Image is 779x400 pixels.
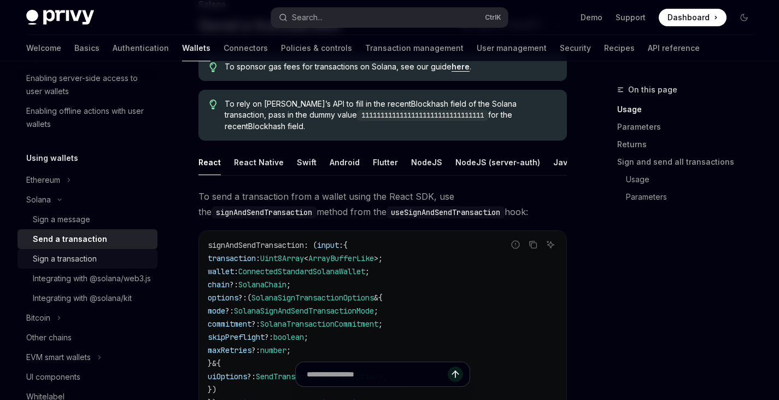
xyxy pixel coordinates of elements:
span: & [374,293,378,303]
span: : ( [304,240,317,250]
a: Basics [74,35,99,61]
a: Enabling offline actions with user wallets [17,101,157,134]
span: ArrayBufferLike [308,253,374,263]
span: signAndSendTransaction [208,240,304,250]
a: Enabling server-side access to user wallets [17,68,157,101]
div: Flutter [373,149,398,175]
a: Security [560,35,591,61]
div: Solana [26,193,51,206]
span: Dashboard [667,12,710,23]
a: Usage [617,171,762,188]
div: Sign a transaction [33,252,97,265]
div: React [198,149,221,175]
span: { [378,293,383,303]
span: On this page [628,83,677,96]
a: Connectors [224,35,268,61]
span: To send a transaction from a wallet using the React SDK, use the method from the hook: [198,189,567,219]
button: Toggle Ethereum section [17,170,157,190]
div: Swift [297,149,317,175]
span: < [304,253,308,263]
div: NodeJS (server-auth) [455,149,540,175]
button: Open search [271,8,507,27]
button: Report incorrect code [508,237,523,252]
a: Welcome [26,35,61,61]
div: Integrating with @solana/kit [33,292,132,305]
span: >; [374,253,383,263]
a: here [452,62,470,72]
span: options [208,293,238,303]
span: } [208,358,212,368]
a: Integrating with @solana/web3.js [17,269,157,288]
input: Ask a question... [307,362,448,386]
a: Send a transaction [17,229,157,249]
button: Copy the contents from the code block [526,237,540,252]
span: ; [365,266,370,276]
span: ( [247,293,251,303]
div: Enabling server-side access to user wallets [26,72,151,98]
a: UI components [17,367,157,387]
span: input [317,240,339,250]
button: Toggle EVM smart wallets section [17,347,157,367]
span: Ctrl K [485,13,501,22]
span: : [256,253,260,263]
div: EVM smart wallets [26,351,91,364]
a: Dashboard [659,9,727,26]
a: Other chains [17,328,157,347]
a: Support [616,12,646,23]
div: Ethereum [26,173,60,187]
h5: Using wallets [26,152,78,165]
a: Wallets [182,35,210,61]
div: Other chains [26,331,72,344]
a: Sign a message [17,210,157,229]
a: Demo [581,12,602,23]
span: SolanaSignAndSendTransactionMode [234,306,374,316]
span: : [339,240,343,250]
code: 11111111111111111111111111111111 [357,110,488,121]
span: { [343,240,348,250]
span: ; [378,319,383,329]
svg: Tip [209,100,217,109]
div: Integrating with @solana/web3.js [33,272,151,285]
span: ?: [230,280,238,289]
a: API reference [648,35,700,61]
span: skipPreflight [208,332,265,342]
span: ?: [251,319,260,329]
span: boolean [273,332,304,342]
span: mode [208,306,225,316]
span: ?: [265,332,273,342]
a: Sign and send all transactions [617,153,762,171]
div: UI components [26,370,80,384]
div: React Native [234,149,284,175]
div: Send a transaction [33,233,107,246]
span: wallet [208,266,234,276]
span: : [234,266,238,276]
div: Enabling offline actions with user wallets [26,105,151,131]
a: Recipes [604,35,635,61]
span: To sponsor gas fees for transactions on Solana, see our guide . [225,61,557,72]
code: useSignAndSendTransaction [386,206,505,218]
span: ?: [251,345,260,355]
span: ConnectedStandardSolanaWallet [238,266,365,276]
a: Policies & controls [281,35,352,61]
a: Returns [617,136,762,153]
span: SolanaTransactionCommitment [260,319,378,329]
span: transaction [208,253,256,263]
img: dark logo [26,10,94,25]
a: Integrating with @solana/kit [17,288,157,308]
span: commitment [208,319,251,329]
svg: Tip [209,62,217,72]
a: Parameters [617,188,762,206]
span: { [216,358,221,368]
a: User management [477,35,547,61]
span: maxRetries [208,345,251,355]
span: & [212,358,216,368]
span: Uint8Array [260,253,304,263]
button: Toggle dark mode [735,9,753,26]
button: Ask AI [543,237,558,252]
code: signAndSendTransaction [212,206,317,218]
a: Authentication [113,35,169,61]
span: ; [286,280,291,289]
div: Android [330,149,360,175]
a: Usage [617,101,762,118]
a: Sign a transaction [17,249,157,269]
